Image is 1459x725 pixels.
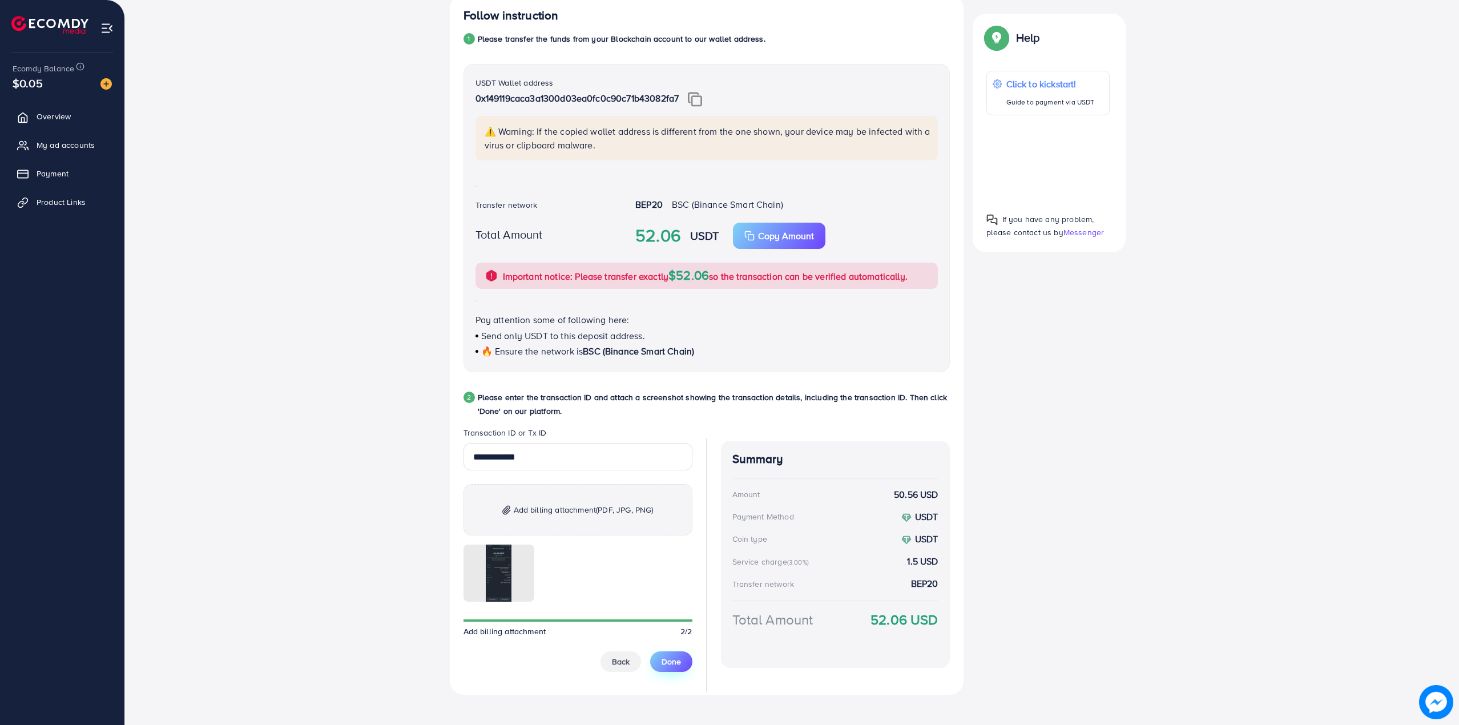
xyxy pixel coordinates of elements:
[475,313,938,327] p: Pay attention some of following here:
[680,626,692,637] span: 2/2
[986,214,1094,238] span: If you have any problem, please contact us by
[9,191,116,214] a: Product Links
[485,124,931,152] p: ⚠️ Warning: If the copied wallet address is different from the one shown, your device may be infe...
[635,198,663,211] strong: BEP20
[13,75,43,91] span: $0.05
[870,610,938,630] strong: 52.06 USD
[464,33,475,45] div: 1
[662,656,681,667] span: Done
[475,91,938,107] p: 0x149119caca3a1300d03ea0fc0c90c71b43082fa7
[732,556,812,567] div: Service charge
[1006,95,1095,109] p: Guide to payment via USDT
[475,226,543,243] label: Total Amount
[1006,77,1095,91] p: Click to kickstart!
[915,533,938,545] strong: USDT
[100,78,112,90] img: image
[901,535,912,545] img: coin
[481,345,583,357] span: 🔥 Ensure the network is
[986,27,1007,48] img: Popup guide
[600,651,641,672] button: Back
[915,510,938,523] strong: USDT
[732,489,760,500] div: Amount
[911,577,938,590] strong: BEP20
[986,214,998,225] img: Popup guide
[732,533,767,545] div: Coin type
[475,329,938,343] p: Send only USDT to this deposit address.
[485,269,498,283] img: alert
[732,610,813,630] div: Total Amount
[100,22,114,35] img: menu
[583,345,694,357] span: BSC (Binance Smart Chain)
[478,32,765,46] p: Please transfer the funds from your Blockchain account to our wallet address.
[668,266,709,284] span: $52.06
[901,513,912,523] img: coin
[37,196,86,208] span: Product Links
[464,427,692,443] legend: Transaction ID or Tx ID
[514,503,654,517] span: Add billing attachment
[1016,31,1040,45] p: Help
[690,227,719,244] strong: USDT
[475,199,538,211] label: Transfer network
[13,63,74,74] span: Ecomdy Balance
[486,545,511,602] img: img uploaded
[672,198,783,211] span: BSC (Binance Smart Chain)
[478,390,950,418] p: Please enter the transaction ID and attach a screenshot showing the transaction details, includin...
[732,511,794,522] div: Payment Method
[11,16,88,34] img: logo
[732,452,938,466] h4: Summary
[732,578,795,590] div: Transfer network
[650,651,692,672] button: Done
[612,656,630,667] span: Back
[596,504,653,515] span: (PDF, JPG, PNG)
[907,555,938,568] strong: 1.5 USD
[9,105,116,128] a: Overview
[37,168,68,179] span: Payment
[9,134,116,156] a: My ad accounts
[37,111,71,122] span: Overview
[894,488,938,501] strong: 50.56 USD
[1422,688,1450,716] img: image
[1063,227,1104,238] span: Messenger
[758,229,814,243] p: Copy Amount
[475,77,554,88] label: USDT Wallet address
[464,9,559,23] h4: Follow instruction
[9,162,116,185] a: Payment
[464,392,475,403] div: 2
[464,626,546,637] span: Add billing attachment
[787,558,809,567] small: (3.00%)
[688,92,702,107] img: img
[502,505,511,515] img: img
[733,223,825,249] button: Copy Amount
[37,139,95,151] span: My ad accounts
[635,223,681,248] strong: 52.06
[503,268,908,283] p: Important notice: Please transfer exactly so the transaction can be verified automatically.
